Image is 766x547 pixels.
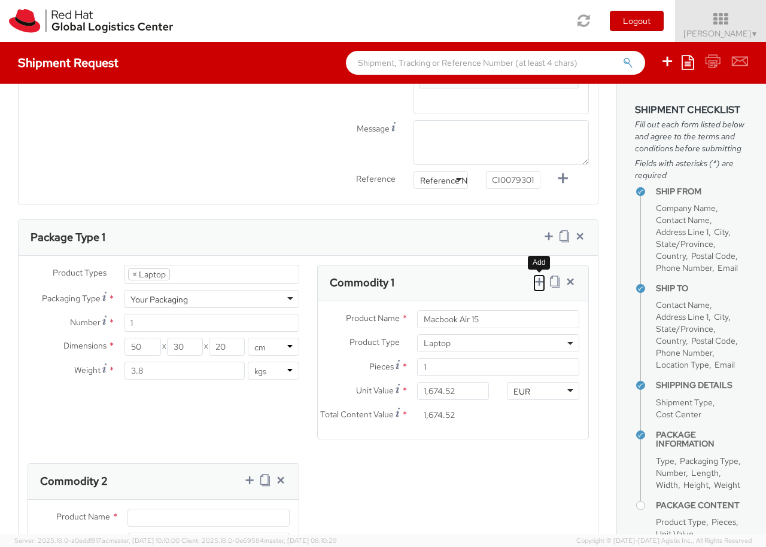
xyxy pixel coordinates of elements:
[656,203,716,213] span: Company Name
[656,517,706,527] span: Product Type
[424,338,573,349] span: Laptop
[656,501,748,510] h4: Package Content
[656,284,748,293] h4: Ship To
[656,381,748,390] h4: Shipping Details
[656,300,710,310] span: Contact Name
[320,409,394,420] span: Total Content Value
[715,359,735,370] span: Email
[656,467,686,478] span: Number
[74,365,101,375] span: Weight
[683,479,709,490] span: Height
[330,277,394,289] h3: Commodity 1
[14,536,180,545] span: Server: 2025.18.0-a0edd1917ac
[656,227,709,237] span: Address Line 1
[349,337,400,347] span: Product Type
[417,334,579,352] span: Laptop
[53,267,107,278] span: Product Types
[346,51,645,75] input: Shipment, Tracking or Reference Number (at least 4 chars)
[31,231,105,243] h3: Package Type 1
[9,9,173,33] img: rh-logistics-00dfa346123c4ec078e1.svg
[714,479,740,490] span: Weight
[132,269,137,280] span: ×
[691,467,719,478] span: Length
[130,294,188,305] div: Your Packaging
[635,157,748,181] span: Fields with asterisks (*) are required
[683,28,758,39] span: [PERSON_NAME]
[656,187,748,196] h4: Ship From
[63,340,107,351] span: Dimensions
[656,456,674,466] span: Type
[656,409,701,420] span: Cost Center
[346,313,400,323] span: Product Name
[610,11,664,31] button: Logout
[635,118,748,154] span: Fill out each form listed below and agree to the terms and conditions before submitting
[656,430,748,449] h4: Package Information
[203,338,209,356] span: X
[357,123,390,134] span: Message
[576,536,752,546] span: Copyright © [DATE]-[DATE] Agistix Inc., All Rights Reserved
[70,317,101,328] span: Number
[656,479,678,490] span: Width
[124,338,160,356] input: Length
[656,250,686,261] span: Country
[356,385,394,396] span: Unit Value
[680,456,738,466] span: Packaging Type
[656,528,694,539] span: Unit Value
[712,517,736,527] span: Pieces
[656,323,713,334] span: State/Province
[656,347,712,358] span: Phone Number
[691,335,735,346] span: Postal Code
[656,311,709,322] span: Address Line 1
[167,338,203,356] input: Width
[109,536,180,545] span: master, [DATE] 10:10:00
[656,359,709,370] span: Location Type
[656,397,713,408] span: Shipment Type
[181,536,337,545] span: Client: 2025.18.0-0e69584
[656,215,710,225] span: Contact Name
[718,262,738,273] span: Email
[420,175,492,187] div: Reference Number
[42,293,101,304] span: Packaging Type
[40,475,108,487] h3: Commodity 2
[356,173,396,184] span: Reference
[128,268,170,280] li: Laptop
[528,256,550,270] div: Add
[656,335,686,346] span: Country
[564,72,572,87] button: ×
[369,361,394,372] span: Pieces
[714,227,728,237] span: City
[264,536,337,545] span: master, [DATE] 08:10:29
[209,338,245,356] input: Height
[714,311,728,322] span: City
[691,250,735,261] span: Postal Code
[513,386,530,398] div: EUR
[656,239,713,249] span: State/Province
[18,56,118,69] h4: Shipment Request
[635,105,748,115] h3: Shipment Checklist
[656,262,712,273] span: Phone Number
[161,338,167,356] span: X
[751,29,758,39] span: ▼
[56,511,110,522] span: Product Name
